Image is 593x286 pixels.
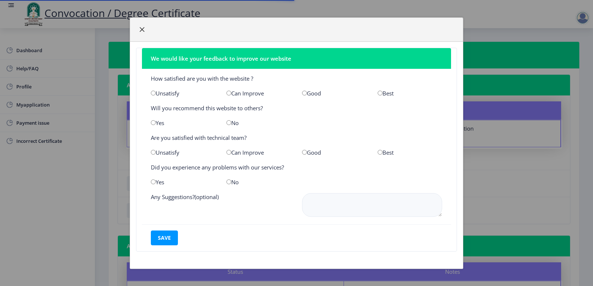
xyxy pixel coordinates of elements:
div: No [221,119,296,127]
div: Can Improve [221,149,296,156]
div: Good [296,149,372,156]
div: Unsatisfy [145,149,221,156]
div: Can Improve [221,90,296,97]
div: Are you satisfied with technical team? [145,134,448,141]
div: Yes [145,178,221,186]
div: Any Suggestions?(optional) [145,193,296,218]
div: How satisfied are you with the website ? [145,75,448,82]
div: Best [372,149,448,156]
div: Good [296,90,372,97]
div: No [221,178,296,186]
div: Will you recommend this website to others? [145,104,448,112]
nb-card-header: We would like your feedback to improve our website [142,48,451,69]
div: Unsatisfy [145,90,221,97]
div: Yes [145,119,221,127]
div: Best [372,90,448,97]
div: Did you experience any problems with our services? [145,164,448,171]
button: save [151,231,178,245]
